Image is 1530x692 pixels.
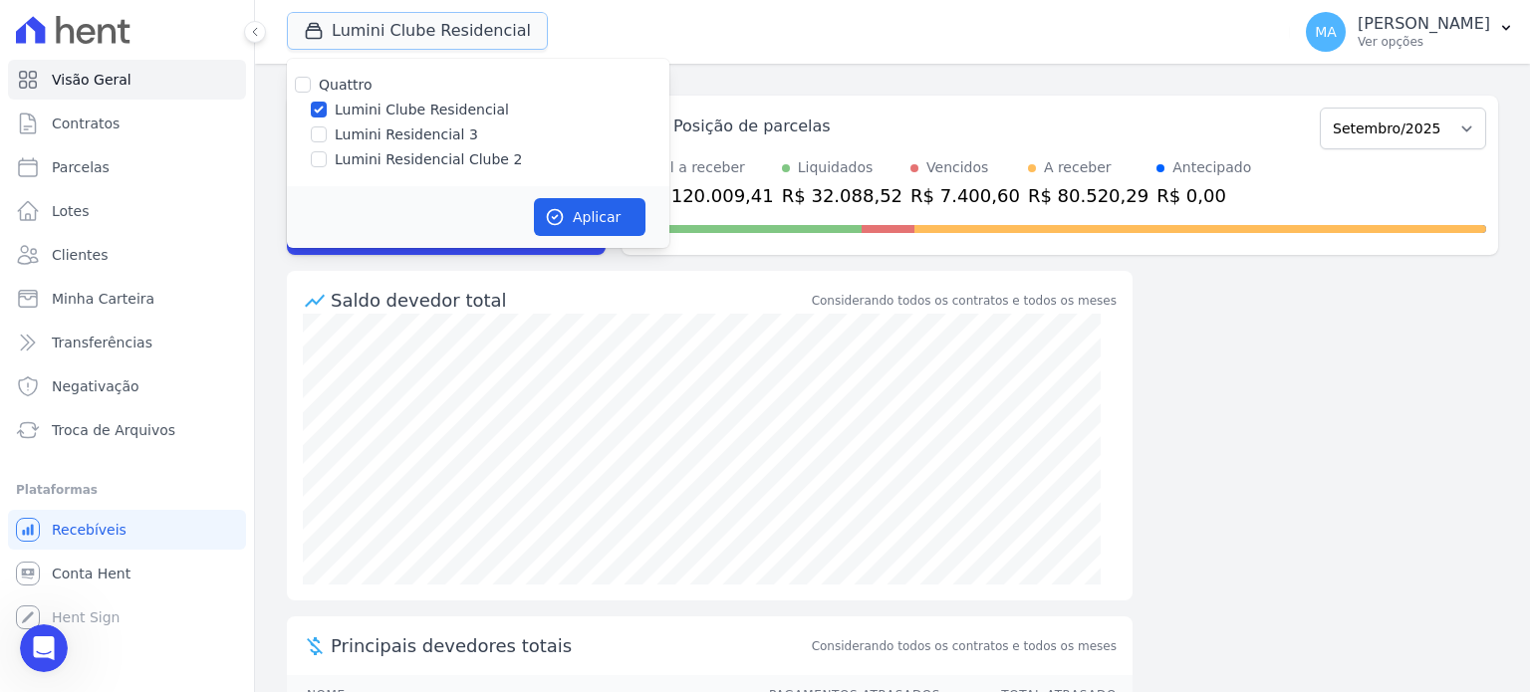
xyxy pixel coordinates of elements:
button: Aplicar [534,198,645,236]
label: Lumini Residencial 3 [335,124,478,145]
span: Recebíveis [52,520,127,540]
span: Troca de Arquivos [52,420,175,440]
span: Principais devedores totais [331,632,808,659]
div: Liquidados [798,157,874,178]
div: Posição de parcelas [673,115,831,138]
div: R$ 32.088,52 [782,182,902,209]
div: R$ 7.400,60 [910,182,1020,209]
span: Contratos [52,114,120,133]
a: Conta Hent [8,554,246,593]
span: Visão Geral [52,70,131,90]
a: Minha Carteira [8,279,246,319]
span: Negativação [52,376,139,396]
div: A receber [1044,157,1112,178]
label: Lumini Clube Residencial [335,100,509,120]
iframe: Intercom live chat [20,624,68,672]
div: R$ 120.009,41 [641,182,774,209]
div: R$ 80.520,29 [1028,182,1148,209]
div: Antecipado [1172,157,1251,178]
label: Lumini Residencial Clube 2 [335,149,522,170]
a: Negativação [8,366,246,406]
span: MA [1315,25,1337,39]
span: Considerando todos os contratos e todos os meses [812,637,1117,655]
div: Total a receber [641,157,774,178]
a: Visão Geral [8,60,246,100]
div: Vencidos [926,157,988,178]
a: Lotes [8,191,246,231]
button: Lumini Clube Residencial [287,12,548,50]
label: Quattro [319,77,372,93]
span: Parcelas [52,157,110,177]
div: Saldo devedor total [331,287,808,314]
a: Contratos [8,104,246,143]
button: MA [PERSON_NAME] Ver opções [1290,4,1530,60]
span: Conta Hent [52,564,130,583]
a: Parcelas [8,147,246,187]
span: Transferências [52,333,152,352]
a: Transferências [8,323,246,362]
div: Plataformas [16,478,238,502]
p: Ver opções [1358,34,1490,50]
a: Clientes [8,235,246,275]
span: Minha Carteira [52,289,154,309]
a: Troca de Arquivos [8,410,246,450]
div: Considerando todos os contratos e todos os meses [812,292,1117,310]
span: Lotes [52,201,90,221]
a: Recebíveis [8,510,246,550]
p: [PERSON_NAME] [1358,14,1490,34]
span: Clientes [52,245,108,265]
div: R$ 0,00 [1156,182,1251,209]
